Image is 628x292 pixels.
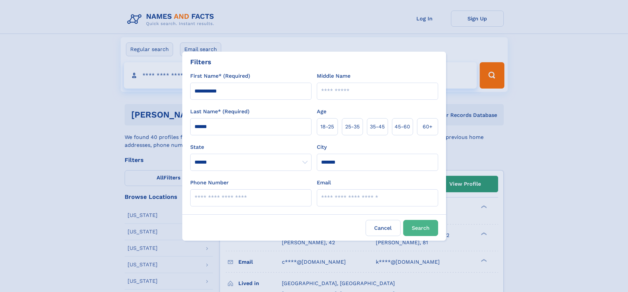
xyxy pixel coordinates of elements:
[190,179,229,187] label: Phone Number
[423,123,433,131] span: 60+
[190,108,250,116] label: Last Name* (Required)
[317,72,350,80] label: Middle Name
[190,72,250,80] label: First Name* (Required)
[366,220,401,236] label: Cancel
[317,108,326,116] label: Age
[370,123,385,131] span: 35‑45
[317,179,331,187] label: Email
[317,143,327,151] label: City
[190,57,211,67] div: Filters
[190,143,312,151] label: State
[345,123,360,131] span: 25‑35
[403,220,438,236] button: Search
[320,123,334,131] span: 18‑25
[395,123,410,131] span: 45‑60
